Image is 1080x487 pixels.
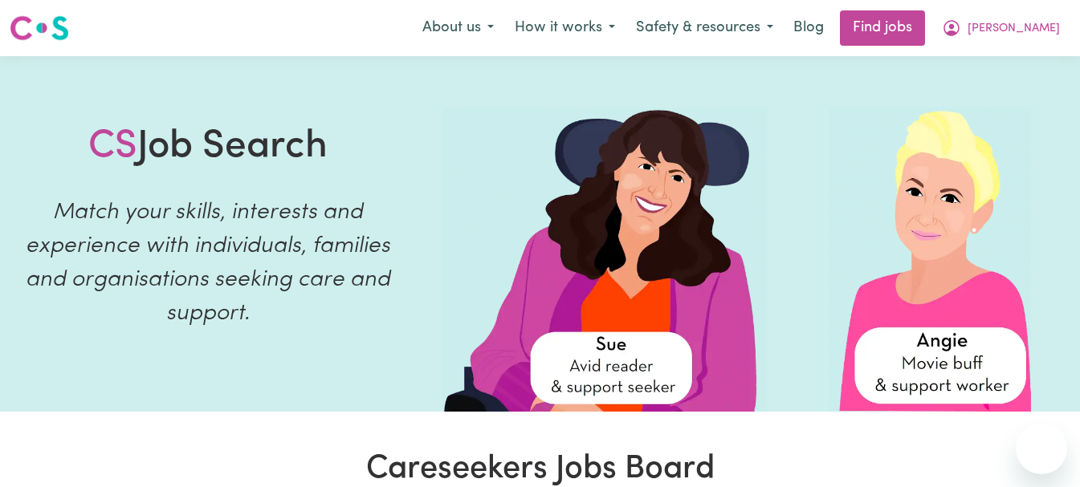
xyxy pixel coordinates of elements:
a: Blog [784,10,833,46]
span: [PERSON_NAME] [968,20,1060,38]
button: My Account [931,11,1070,45]
p: Match your skills, interests and experience with individuals, families and organisations seeking ... [19,196,397,331]
button: Safety & resources [626,11,784,45]
button: About us [412,11,504,45]
a: Careseekers logo [10,10,69,47]
a: Find jobs [840,10,925,46]
button: How it works [504,11,626,45]
span: CS [88,128,137,166]
img: Careseekers logo [10,14,69,43]
h1: Job Search [88,124,328,171]
iframe: Button to launch messaging window [1016,423,1067,474]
